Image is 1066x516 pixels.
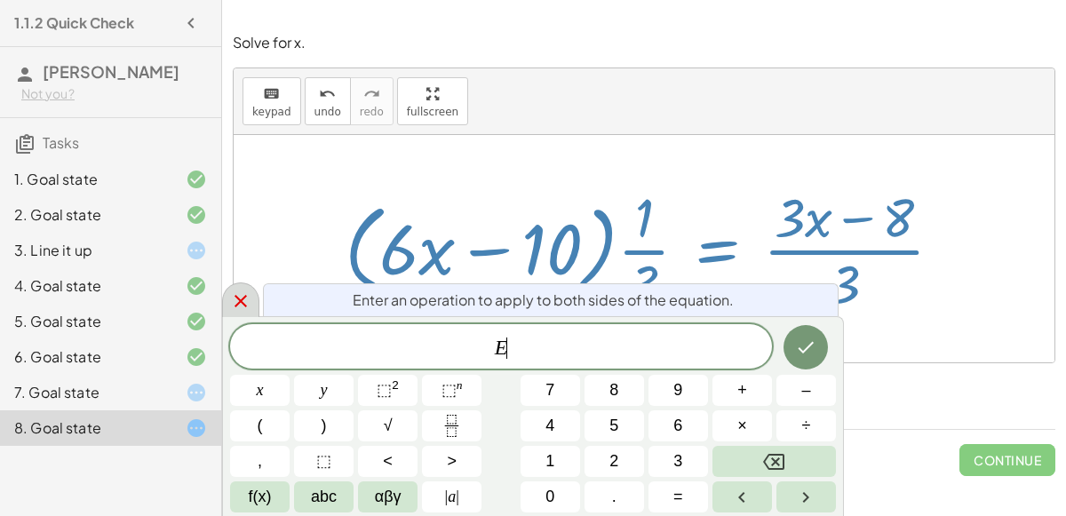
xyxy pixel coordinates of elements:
[521,481,580,512] button: 0
[776,410,836,441] button: Divide
[648,375,708,406] button: 9
[186,275,207,297] i: Task finished and correct.
[648,446,708,477] button: 3
[43,133,79,152] span: Tasks
[609,449,618,473] span: 2
[673,378,682,402] span: 9
[648,481,708,512] button: Equals
[673,449,682,473] span: 3
[673,414,682,438] span: 6
[585,446,644,477] button: 2
[14,204,157,226] div: 2. Goal state
[186,240,207,261] i: Task started.
[186,346,207,368] i: Task finished and correct.
[609,414,618,438] span: 5
[43,61,179,82] span: [PERSON_NAME]
[585,410,644,441] button: 5
[186,417,207,439] i: Task started.
[609,378,618,402] span: 8
[712,375,772,406] button: Plus
[521,446,580,477] button: 1
[673,485,683,509] span: =
[230,446,290,477] button: ,
[258,449,262,473] span: ,
[445,488,449,505] span: |
[545,485,554,509] span: 0
[545,449,554,473] span: 1
[521,410,580,441] button: 4
[186,382,207,403] i: Task started.
[545,378,554,402] span: 7
[358,375,418,406] button: Squared
[457,378,463,392] sup: n
[545,414,554,438] span: 4
[712,481,772,512] button: Left arrow
[294,481,354,512] button: Alphabet
[186,204,207,226] i: Task finished and correct.
[495,336,508,359] var: E
[14,311,157,332] div: 5. Goal state
[422,410,481,441] button: Fraction
[358,410,418,441] button: Square root
[737,378,747,402] span: +
[257,378,264,402] span: x
[776,481,836,512] button: Right arrow
[397,77,468,125] button: fullscreen
[377,381,392,399] span: ⬚
[353,290,734,311] span: Enter an operation to apply to both sides of the equation.
[358,446,418,477] button: Less than
[263,83,280,105] i: keyboard
[456,488,459,505] span: |
[585,375,644,406] button: 8
[737,414,747,438] span: ×
[294,410,354,441] button: )
[447,449,457,473] span: >
[422,481,481,512] button: Absolute value
[305,77,351,125] button: undoundo
[375,485,402,509] span: αβγ
[230,481,290,512] button: Functions
[316,449,331,473] span: ⬚
[363,83,380,105] i: redo
[14,169,157,190] div: 1. Goal state
[801,378,810,402] span: –
[230,410,290,441] button: (
[585,481,644,512] button: .
[407,106,458,118] span: fullscreen
[506,337,507,359] span: ​
[311,485,337,509] span: abc
[321,378,328,402] span: y
[712,410,772,441] button: Times
[14,240,157,261] div: 3. Line it up
[21,85,207,103] div: Not you?
[445,485,459,509] span: a
[14,346,157,368] div: 6. Goal state
[233,33,1055,53] p: Solve for x.
[249,485,272,509] span: f(x)
[186,311,207,332] i: Task finished and correct.
[521,375,580,406] button: 7
[383,449,393,473] span: <
[802,414,811,438] span: ÷
[422,446,481,477] button: Greater than
[319,83,336,105] i: undo
[258,414,263,438] span: (
[392,378,399,392] sup: 2
[358,481,418,512] button: Greek alphabet
[350,77,394,125] button: redoredo
[243,77,301,125] button: keyboardkeypad
[442,381,457,399] span: ⬚
[294,446,354,477] button: Placeholder
[252,106,291,118] span: keypad
[360,106,384,118] span: redo
[784,325,828,369] button: Done
[712,446,836,477] button: Backspace
[14,382,157,403] div: 7. Goal state
[322,414,327,438] span: )
[186,169,207,190] i: Task finished and correct.
[14,12,134,34] h4: 1.1.2 Quick Check
[14,417,157,439] div: 8. Goal state
[314,106,341,118] span: undo
[294,375,354,406] button: y
[776,375,836,406] button: Minus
